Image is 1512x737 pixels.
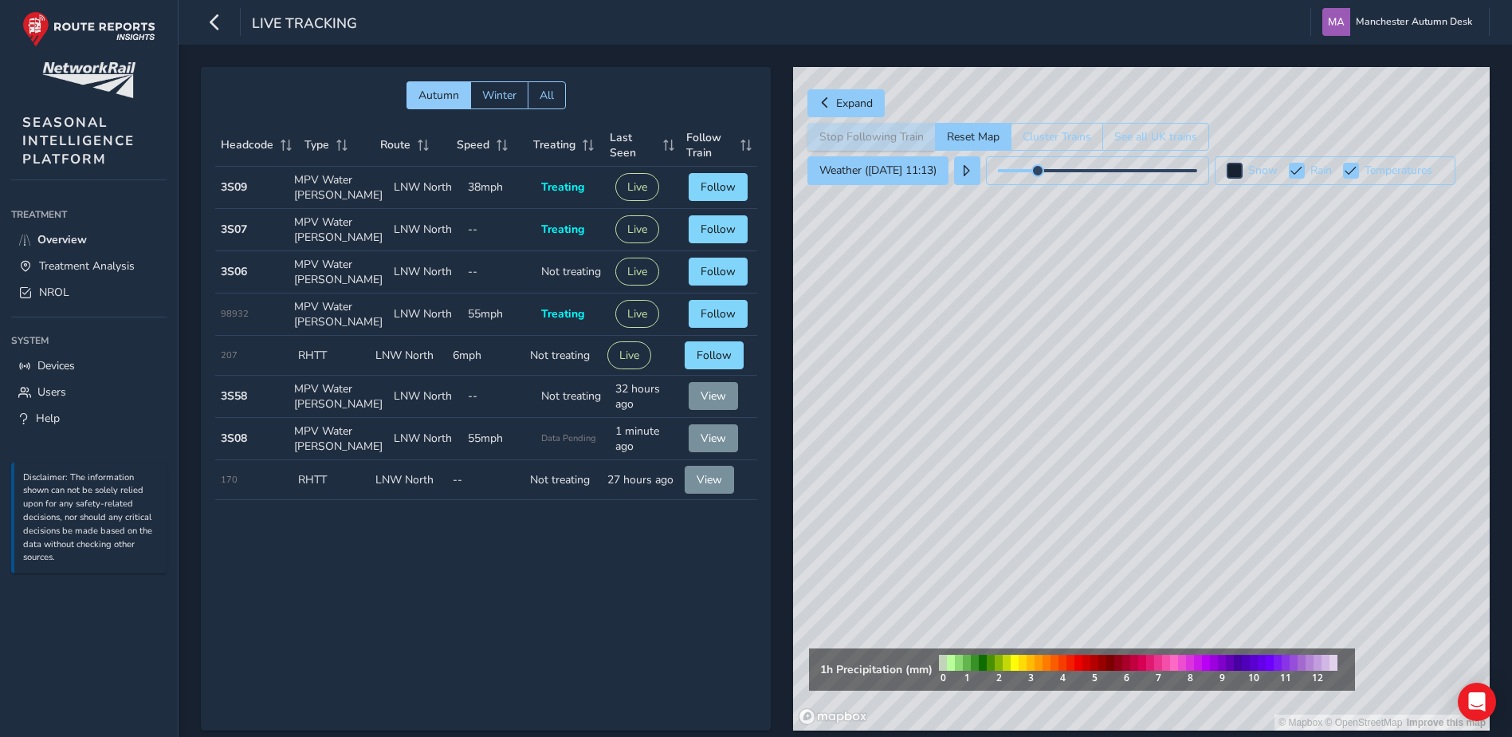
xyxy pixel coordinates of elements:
button: Live [607,341,651,369]
td: -- [447,460,524,500]
p: Disclaimer: The information shown can not be solely relied upon for any safety-related decisions,... [23,471,159,566]
span: Treating [541,306,584,321]
strong: 3S07 [221,222,247,237]
strong: 3S06 [221,264,247,279]
td: RHTT [293,336,370,376]
button: View [689,382,738,410]
strong: 3S08 [221,431,247,446]
button: Follow [689,215,748,243]
img: diamond-layout [1322,8,1350,36]
td: MPV Water [PERSON_NAME] [289,294,388,336]
span: Follow Train [686,130,735,160]
span: Follow [701,306,736,321]
span: Treatment Analysis [39,258,135,274]
strong: 3S58 [221,388,247,404]
button: View [685,466,734,494]
span: Treating [533,137,575,152]
a: Overview [11,227,167,253]
td: LNW North [370,460,447,500]
strong: 1h Precipitation (mm) [820,662,933,677]
td: Not treating [536,376,610,418]
span: Last Seen [610,130,657,160]
span: Follow [701,222,736,237]
span: Overview [37,232,87,247]
button: Follow [689,300,748,328]
button: Live [615,215,659,243]
span: Follow [701,264,736,279]
td: MPV Water [PERSON_NAME] [289,167,388,209]
td: LNW North [388,209,462,251]
span: Speed [457,137,489,152]
td: LNW North [388,167,462,209]
button: Follow [685,341,744,369]
span: 170 [221,474,238,486]
span: All [540,88,554,103]
td: LNW North [388,294,462,336]
td: LNW North [388,251,462,294]
span: Expand [836,96,873,111]
span: Data Pending [541,432,596,444]
td: MPV Water [PERSON_NAME] [289,418,388,460]
td: 55mph [462,418,536,460]
td: -- [462,251,536,294]
span: Treating [541,179,584,195]
span: Follow [701,179,736,195]
button: Winter [470,81,528,109]
span: Treating [541,222,584,237]
button: See all UK trains [1102,123,1209,151]
span: 98932 [221,308,249,320]
button: Reset Map [935,123,1011,151]
span: Route [380,137,410,152]
span: Winter [482,88,516,103]
td: MPV Water [PERSON_NAME] [289,376,388,418]
button: Snow Rain Temperatures [1215,156,1455,185]
img: rain legend [933,648,1344,691]
td: 32 hours ago [610,376,684,418]
span: Users [37,384,66,400]
div: Open Intercom Messenger [1458,683,1496,721]
span: Manchester Autumn Desk [1356,8,1472,36]
img: rr logo [22,11,155,47]
button: Follow [689,173,748,201]
strong: 3S09 [221,179,247,195]
td: MPV Water [PERSON_NAME] [289,251,388,294]
label: Rain [1310,165,1332,176]
span: View [697,472,722,487]
button: Autumn [406,81,470,109]
button: All [528,81,566,109]
span: Devices [37,358,75,373]
button: Follow [689,258,748,286]
td: LNW North [388,376,462,418]
span: View [701,388,726,404]
span: Autumn [418,88,459,103]
a: Help [11,405,167,432]
span: Follow [697,348,732,363]
td: -- [462,376,536,418]
a: Users [11,379,167,405]
span: NROL [39,285,69,300]
td: 1 minute ago [610,418,684,460]
span: Headcode [221,137,273,152]
td: 55mph [462,294,536,336]
td: Not treating [524,336,602,376]
a: Devices [11,353,167,379]
td: 38mph [462,167,536,209]
td: LNW North [370,336,447,376]
button: Live [615,300,659,328]
img: customer logo [42,62,135,98]
a: Treatment Analysis [11,253,167,279]
a: NROL [11,279,167,305]
td: Not treating [536,251,610,294]
td: LNW North [388,418,462,460]
td: RHTT [293,460,370,500]
td: Not treating [524,460,602,500]
span: Live Tracking [252,14,357,36]
span: 207 [221,349,238,361]
label: Temperatures [1365,165,1432,176]
div: Treatment [11,203,167,227]
label: Snow [1248,165,1278,176]
button: Expand [807,89,885,117]
td: MPV Water [PERSON_NAME] [289,209,388,251]
span: Type [304,137,329,152]
span: Help [36,411,60,426]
